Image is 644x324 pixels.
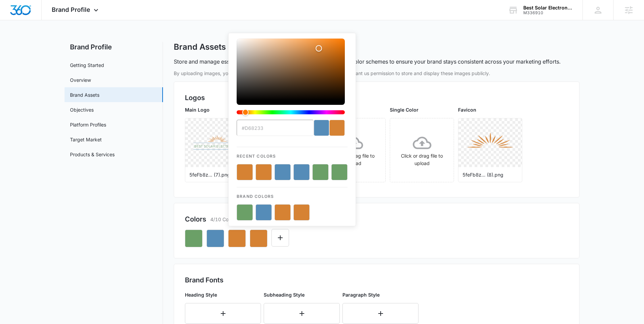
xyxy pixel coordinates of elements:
[390,134,454,167] div: Click or drag file to upload
[329,120,345,136] div: current color selection
[70,136,102,143] a: Target Market
[174,70,579,77] p: By uploading images, you confirm that you have the legal right to use them and grant us permissio...
[174,42,226,52] h1: Brand Assets
[458,106,522,113] p: Favicon
[185,93,568,103] h2: Logos
[174,57,560,66] p: Store and manage essential brand guidelines such as logos, fonts, and color schemes to ensure you...
[65,42,163,52] h2: Brand Profile
[467,119,514,167] img: User uploaded logo
[70,151,115,158] a: Products & Services
[237,147,348,159] p: Recent Colors
[390,118,454,182] span: Click or drag file to upload
[462,171,518,178] p: 5feFb8z... (8).png
[70,106,94,113] a: Objectives
[237,39,348,221] div: color-picker-container
[185,106,249,113] p: Main Logo
[70,76,91,84] a: Overview
[271,229,289,247] button: Edit Color
[390,106,454,113] p: Single Color
[70,62,104,69] a: Getting Started
[237,39,345,101] div: Color
[523,10,573,15] div: account id
[185,214,206,224] h2: Colors
[185,275,568,285] h2: Brand Fonts
[237,110,345,114] div: Hue
[185,291,261,298] p: Heading Style
[189,171,245,178] p: 5feFb8z... (7).png
[523,5,573,10] div: account name
[237,39,345,120] div: color-picker
[210,216,236,223] p: 4/10 Colors
[237,120,314,136] input: color-picker-input
[70,121,106,128] a: Platform Profiles
[193,134,241,152] img: User uploaded logo
[314,120,329,136] div: previous color
[52,6,90,13] span: Brand Profile
[237,187,348,200] p: Brand Colors
[342,291,419,298] p: Paragraph Style
[70,91,99,98] a: Brand Assets
[264,291,340,298] p: Subheading Style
